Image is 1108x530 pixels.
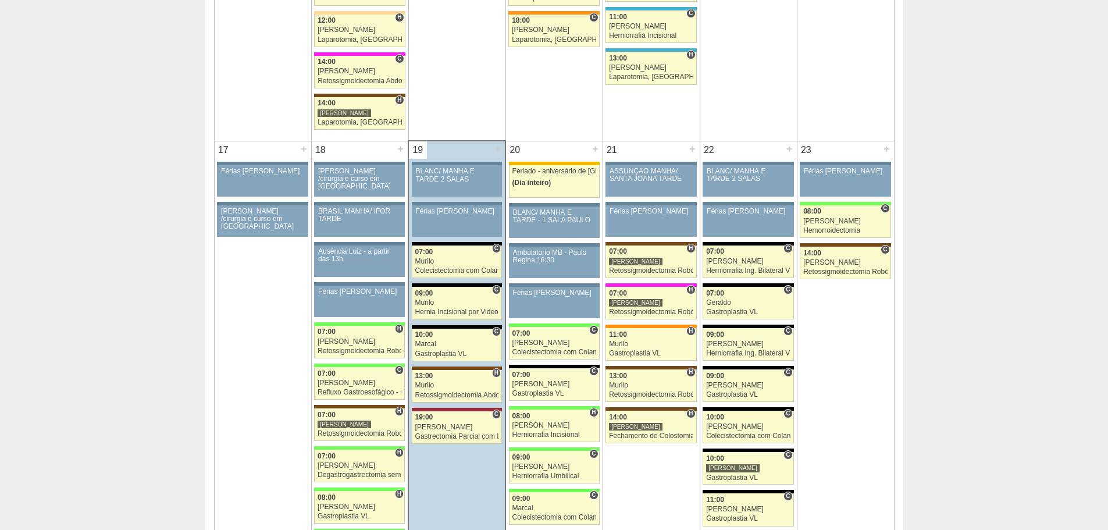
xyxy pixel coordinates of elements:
[785,141,795,156] div: +
[395,324,404,333] span: Hospital
[395,13,404,22] span: Hospital
[415,330,433,339] span: 10:00
[609,13,627,21] span: 11:00
[415,382,499,389] div: Murilo
[605,162,696,165] div: Key: Aviso
[415,413,433,421] span: 19:00
[609,23,693,30] div: [PERSON_NAME]
[609,382,693,389] div: Murilo
[605,205,696,237] a: Férias [PERSON_NAME]
[509,283,600,287] div: Key: Aviso
[703,366,793,369] div: Key: Blanc
[703,246,793,278] a: C 07:00 [PERSON_NAME] Herniorrafia Ing. Bilateral VL
[703,202,793,205] div: Key: Aviso
[512,36,596,44] div: Laparotomia, [GEOGRAPHIC_DATA], Drenagem, Bridas VL
[512,16,530,24] span: 18:00
[217,205,308,237] a: [PERSON_NAME] /cirurgia e curso em [GEOGRAPHIC_DATA]
[318,168,401,191] div: [PERSON_NAME] /cirurgia e curso em [GEOGRAPHIC_DATA]
[318,208,401,223] div: BRASIL MANHÃ/ IFOR TARDE
[512,348,596,356] div: Colecistectomia com Colangiografia VL
[589,408,598,417] span: Hospital
[509,327,600,360] a: C 07:00 [PERSON_NAME] Colecistectomia com Colangiografia VL
[610,208,693,215] div: Férias [PERSON_NAME]
[221,168,304,175] div: Férias [PERSON_NAME]
[703,325,793,328] div: Key: Blanc
[395,95,404,105] span: Hospital
[800,247,890,279] a: C 14:00 [PERSON_NAME] Retossigmoidectomia Robótica
[686,50,695,59] span: Hospital
[609,257,662,266] div: [PERSON_NAME]
[509,368,600,401] a: C 07:00 [PERSON_NAME] Gastroplastia VL
[415,433,499,440] div: Gastrectomia Parcial com Linfadenectomia
[415,424,499,431] div: [PERSON_NAME]
[706,258,790,265] div: [PERSON_NAME]
[509,243,600,247] div: Key: Aviso
[703,493,793,526] a: C 11:00 [PERSON_NAME] Gastroplastia VL
[318,379,401,387] div: [PERSON_NAME]
[609,330,627,339] span: 11:00
[881,245,889,254] span: Consultório
[314,322,405,326] div: Key: Brasil
[605,369,696,402] a: H 13:00 Murilo Retossigmoidectomia Robótica
[415,372,433,380] span: 13:00
[318,16,336,24] span: 12:00
[314,282,405,286] div: Key: Aviso
[605,325,696,328] div: Key: São Luiz - SCS
[803,207,821,215] span: 08:00
[512,380,596,388] div: [PERSON_NAME]
[412,411,502,444] a: C 19:00 [PERSON_NAME] Gastrectomia Parcial com Linfadenectomia
[318,328,336,336] span: 07:00
[609,64,693,72] div: [PERSON_NAME]
[412,165,502,197] a: BLANC/ MANHÃ E TARDE 2 SALAS
[706,423,790,431] div: [PERSON_NAME]
[703,242,793,246] div: Key: Blanc
[703,283,793,287] div: Key: Blanc
[412,367,502,370] div: Key: Santa Joana
[706,432,790,440] div: Colecistectomia com Colangiografia VL
[314,97,405,130] a: H 14:00 [PERSON_NAME] Laparotomia, [GEOGRAPHIC_DATA], Drenagem, Bridas VL
[609,413,627,421] span: 14:00
[603,141,621,159] div: 21
[706,330,724,339] span: 09:00
[803,227,888,234] div: Hemorroidectomia
[492,410,501,419] span: Consultório
[800,202,890,205] div: Key: Brasil
[590,141,600,156] div: +
[700,141,718,159] div: 22
[706,454,724,463] span: 10:00
[512,422,596,429] div: [PERSON_NAME]
[512,412,530,420] span: 08:00
[605,246,696,278] a: H 07:00 [PERSON_NAME] Retossigmoidectomia Robótica
[412,205,502,237] a: Férias [PERSON_NAME]
[508,11,599,15] div: Key: São Luiz - SCS
[783,244,792,253] span: Consultório
[512,453,530,461] span: 09:00
[703,411,793,443] a: C 10:00 [PERSON_NAME] Colecistectomia com Colangiografia VL
[415,289,433,297] span: 09:00
[492,368,501,378] span: Hospital
[605,165,696,197] a: ASSUNÇÃO MANHÃ/ SANTA JOANA TARDE
[415,340,499,348] div: Marcal
[706,289,724,297] span: 07:00
[314,491,405,524] a: H 08:00 [PERSON_NAME] Gastroplastia VL
[605,287,696,319] a: H 07:00 [PERSON_NAME] Retossigmoidectomia Robótica
[609,340,693,348] div: Murilo
[800,162,890,165] div: Key: Aviso
[605,7,696,10] div: Key: Neomater
[706,267,790,275] div: Herniorrafia Ing. Bilateral VL
[509,203,600,207] div: Key: Aviso
[609,247,627,255] span: 07:00
[508,15,599,47] a: C 18:00 [PERSON_NAME] Laparotomia, [GEOGRAPHIC_DATA], Drenagem, Bridas VL
[318,77,402,85] div: Retossigmoidectomia Abdominal VL
[318,462,401,469] div: [PERSON_NAME]
[783,285,792,294] span: Consultório
[415,392,499,399] div: Retossigmoidectomia Abdominal VL
[707,208,790,215] div: Férias [PERSON_NAME]
[686,368,695,377] span: Hospital
[703,287,793,319] a: C 07:00 Geraldo Gastroplastia VL
[706,382,790,389] div: [PERSON_NAME]
[706,515,790,522] div: Gastroplastia VL
[314,165,405,197] a: [PERSON_NAME] /cirurgia e curso em [GEOGRAPHIC_DATA]
[299,141,309,156] div: +
[415,258,499,265] div: Murilo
